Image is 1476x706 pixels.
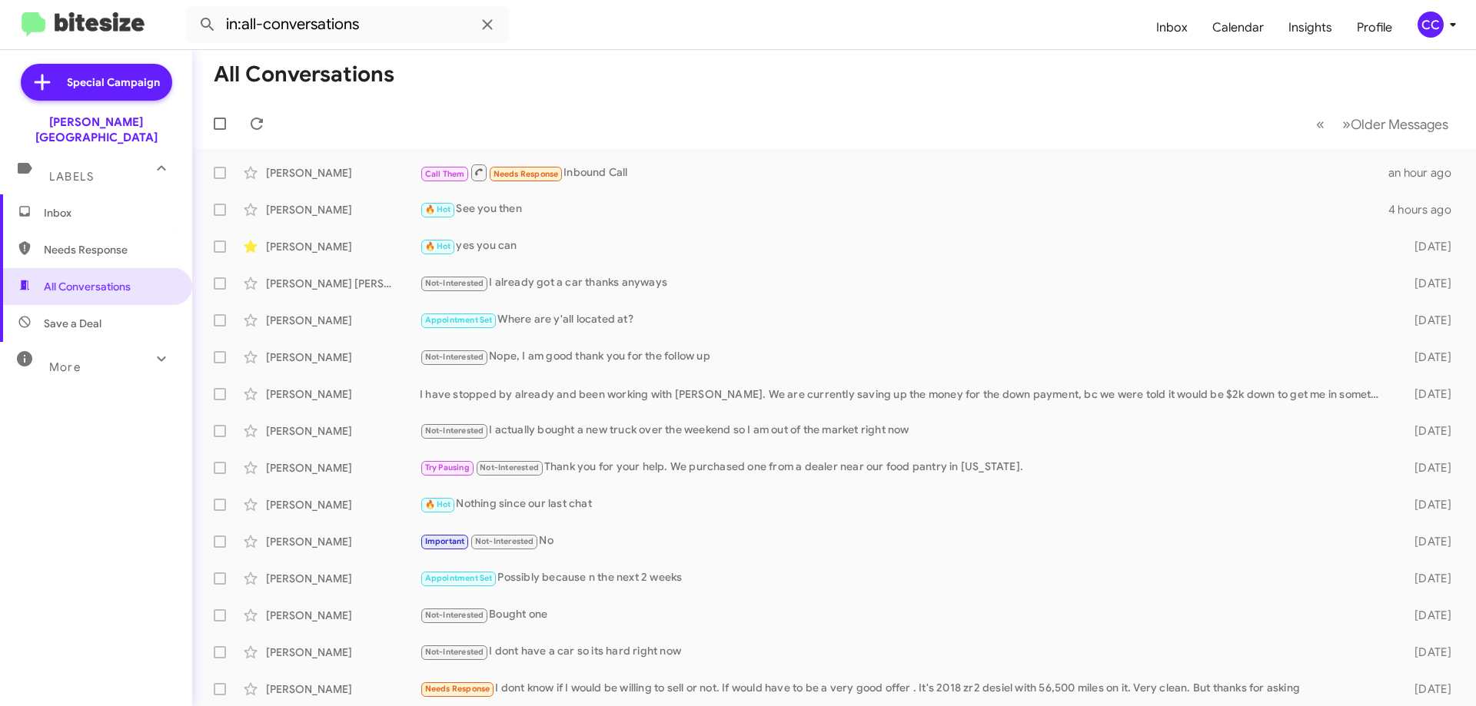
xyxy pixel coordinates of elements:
[480,462,539,472] span: Not-Interested
[44,316,101,331] span: Save a Deal
[425,169,465,179] span: Call Them
[266,645,420,660] div: [PERSON_NAME]
[1342,114,1351,134] span: »
[1200,5,1276,50] a: Calendar
[266,497,420,512] div: [PERSON_NAME]
[266,608,420,623] div: [PERSON_NAME]
[266,239,420,254] div: [PERSON_NAME]
[1390,239,1464,254] div: [DATE]
[1276,5,1345,50] a: Insights
[420,496,1390,513] div: Nothing since our last chat
[1418,12,1444,38] div: CC
[44,242,175,257] span: Needs Response
[1390,497,1464,512] div: [DATE]
[214,62,394,87] h1: All Conversations
[1390,608,1464,623] div: [DATE]
[420,532,1390,550] div: No
[49,170,94,184] span: Labels
[420,274,1390,292] div: I already got a car thanks anyways
[1390,423,1464,439] div: [DATE]
[266,202,420,217] div: [PERSON_NAME]
[67,75,160,90] span: Special Campaign
[266,681,420,697] div: [PERSON_NAME]
[1144,5,1200,50] a: Inbox
[425,499,451,509] span: 🔥 Hot
[420,237,1390,255] div: yes you can
[44,279,131,294] span: All Conversations
[1316,114,1325,134] span: «
[1351,116,1448,133] span: Older Messages
[1388,165,1464,181] div: an hour ago
[1390,276,1464,291] div: [DATE]
[1345,5,1405,50] a: Profile
[425,278,484,288] span: Not-Interested
[420,680,1390,698] div: I dont know if I would be willing to sell or not. If would have to be a very good offer . It's 20...
[420,643,1390,661] div: I dont have a car so its hard right now
[1390,313,1464,328] div: [DATE]
[186,6,509,43] input: Search
[1388,202,1464,217] div: 4 hours ago
[475,536,534,546] span: Not-Interested
[266,386,420,402] div: [PERSON_NAME]
[1390,681,1464,697] div: [DATE]
[420,348,1390,366] div: Nope, I am good thank you for the follow up
[425,462,470,472] span: Try Pausing
[1390,350,1464,365] div: [DATE]
[494,169,559,179] span: Needs Response
[1390,534,1464,549] div: [DATE]
[266,276,420,291] div: [PERSON_NAME] [PERSON_NAME]
[266,460,420,476] div: [PERSON_NAME]
[266,165,420,181] div: [PERSON_NAME]
[266,571,420,586] div: [PERSON_NAME]
[1390,386,1464,402] div: [DATE]
[1390,645,1464,660] div: [DATE]
[1405,12,1459,38] button: CC
[1333,108,1458,140] button: Next
[425,426,484,436] span: Not-Interested
[1308,108,1458,140] nav: Page navigation example
[420,459,1390,476] div: Thank you for your help. We purchased one from a dealer near our food pantry in [US_STATE].
[425,573,493,583] span: Appointment Set
[420,422,1390,439] div: I actually bought a new truck over the weekend so I am out of the market right now
[420,386,1390,402] div: I have stopped by already and been working with [PERSON_NAME]. We are currently saving up the mon...
[425,536,465,546] span: Important
[266,350,420,365] div: [PERSON_NAME]
[21,64,172,101] a: Special Campaign
[425,684,490,694] span: Needs Response
[266,313,420,328] div: [PERSON_NAME]
[420,311,1390,329] div: Where are y'all located at?
[420,606,1390,624] div: Bought one
[425,647,484,657] span: Not-Interested
[425,610,484,620] span: Not-Interested
[1307,108,1334,140] button: Previous
[420,569,1390,587] div: Possibly because n the next 2 weeks
[1390,460,1464,476] div: [DATE]
[44,205,175,220] span: Inbox
[425,204,451,214] span: 🔥 Hot
[425,315,493,325] span: Appointment Set
[420,163,1388,182] div: Inbound Call
[266,534,420,549] div: [PERSON_NAME]
[49,360,81,374] span: More
[420,201,1388,218] div: See you then
[1390,571,1464,586] div: [DATE]
[425,241,451,251] span: 🔥 Hot
[266,423,420,439] div: [PERSON_NAME]
[425,352,484,362] span: Not-Interested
